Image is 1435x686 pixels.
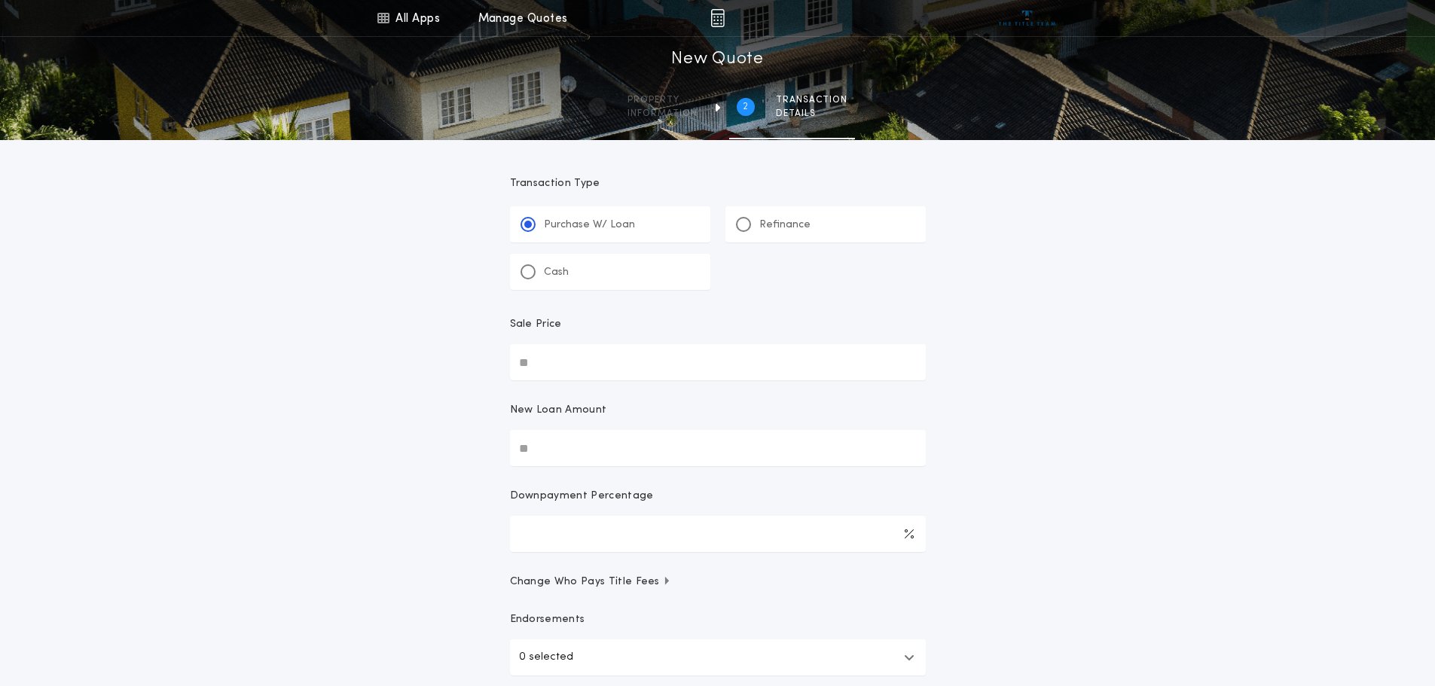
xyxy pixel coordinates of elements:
[544,218,635,233] p: Purchase W/ Loan
[743,101,748,113] h2: 2
[710,9,725,27] img: img
[510,575,926,590] button: Change Who Pays Title Fees
[510,317,562,332] p: Sale Price
[510,430,926,466] input: New Loan Amount
[510,403,607,418] p: New Loan Amount
[776,94,847,106] span: Transaction
[627,108,698,120] span: information
[510,344,926,380] input: Sale Price
[999,11,1055,26] img: vs-icon
[759,218,811,233] p: Refinance
[510,489,654,504] p: Downpayment Percentage
[776,108,847,120] span: details
[510,176,926,191] p: Transaction Type
[510,639,926,675] button: 0 selected
[510,516,926,552] input: Downpayment Percentage
[510,612,926,627] p: Endorsements
[544,265,569,280] p: Cash
[627,94,698,106] span: Property
[519,648,573,666] p: 0 selected
[671,47,763,72] h1: New Quote
[510,575,672,590] span: Change Who Pays Title Fees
